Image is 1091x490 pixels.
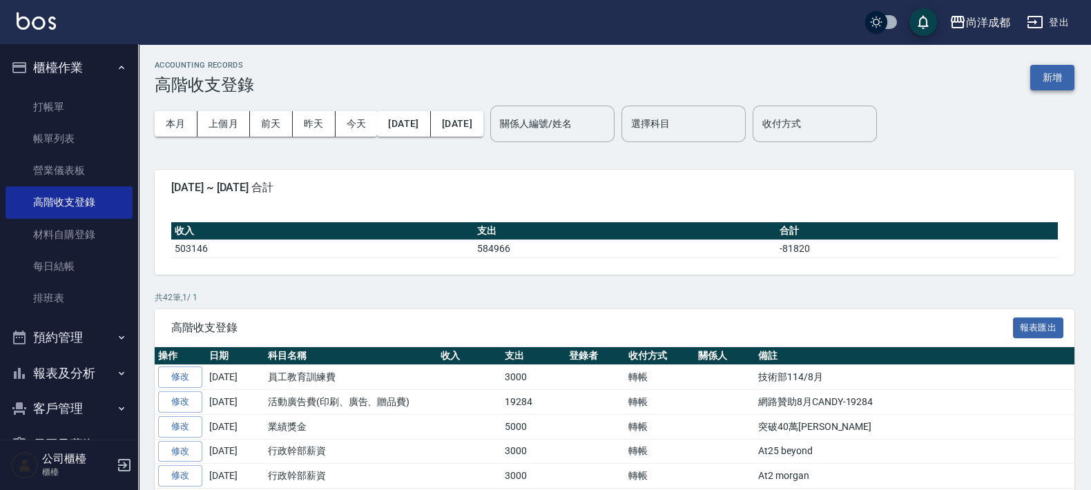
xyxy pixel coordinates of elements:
[501,464,566,489] td: 3000
[431,111,483,137] button: [DATE]
[6,391,133,427] button: 客戶管理
[206,439,264,464] td: [DATE]
[625,414,695,439] td: 轉帳
[264,414,437,439] td: 業績獎金
[171,181,1058,195] span: [DATE] ~ [DATE] 合計
[171,239,474,257] td: 503146
[197,111,250,137] button: 上個月
[377,111,430,137] button: [DATE]
[158,416,202,438] a: 修改
[158,391,202,413] a: 修改
[171,321,1013,335] span: 高階收支登錄
[206,390,264,415] td: [DATE]
[625,439,695,464] td: 轉帳
[1030,65,1074,90] button: 新增
[155,111,197,137] button: 本月
[1021,10,1074,35] button: 登出
[755,347,1074,365] th: 備註
[264,464,437,489] td: 行政幹部薪資
[336,111,378,137] button: 今天
[755,464,1074,489] td: At2 morgan
[501,414,566,439] td: 5000
[755,414,1074,439] td: 突破40萬[PERSON_NAME]
[755,390,1074,415] td: 網路贊助8月CANDY-19284
[155,75,254,95] h3: 高階收支登錄
[264,347,437,365] th: 科目名稱
[6,186,133,218] a: 高階收支登錄
[42,452,113,466] h5: 公司櫃檯
[6,155,133,186] a: 營業儀表板
[155,291,1074,304] p: 共 42 筆, 1 / 1
[264,390,437,415] td: 活動廣告費(印刷、廣告、贈品費)
[155,347,206,365] th: 操作
[158,366,202,388] a: 修改
[501,347,566,365] th: 支出
[1013,320,1064,333] a: 報表匯出
[264,365,437,390] td: 員工教育訓練費
[11,451,39,479] img: Person
[6,91,133,123] a: 打帳單
[42,466,113,478] p: 櫃檯
[6,219,133,251] a: 材料自購登錄
[206,414,264,439] td: [DATE]
[695,347,755,365] th: 關係人
[206,365,264,390] td: [DATE]
[6,251,133,282] a: 每日結帳
[250,111,293,137] button: 前天
[1013,317,1064,339] button: 報表匯出
[944,8,1016,37] button: 尚洋成都
[474,239,776,257] td: 584966
[6,282,133,314] a: 排班表
[501,365,566,390] td: 3000
[776,222,1058,240] th: 合計
[776,239,1058,257] td: -81820
[158,465,202,487] a: 修改
[6,320,133,355] button: 預約管理
[501,390,566,415] td: 19284
[625,390,695,415] td: 轉帳
[6,427,133,462] button: 員工及薪資
[171,222,474,240] th: 收入
[909,8,937,36] button: save
[437,347,501,365] th: 收入
[625,365,695,390] td: 轉帳
[206,464,264,489] td: [DATE]
[155,61,254,70] h2: ACCOUNTING RECORDS
[755,365,1074,390] td: 技術部114/8月
[206,347,264,365] th: 日期
[6,355,133,391] button: 報表及分析
[966,14,1010,31] div: 尚洋成都
[6,123,133,155] a: 帳單列表
[1030,70,1074,84] a: 新增
[755,439,1074,464] td: At25 beyond
[625,464,695,489] td: 轉帳
[474,222,776,240] th: 支出
[625,347,695,365] th: 收付方式
[264,439,437,464] td: 行政幹部薪資
[158,441,202,462] a: 修改
[566,347,626,365] th: 登錄者
[6,50,133,86] button: 櫃檯作業
[501,439,566,464] td: 3000
[17,12,56,30] img: Logo
[293,111,336,137] button: 昨天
